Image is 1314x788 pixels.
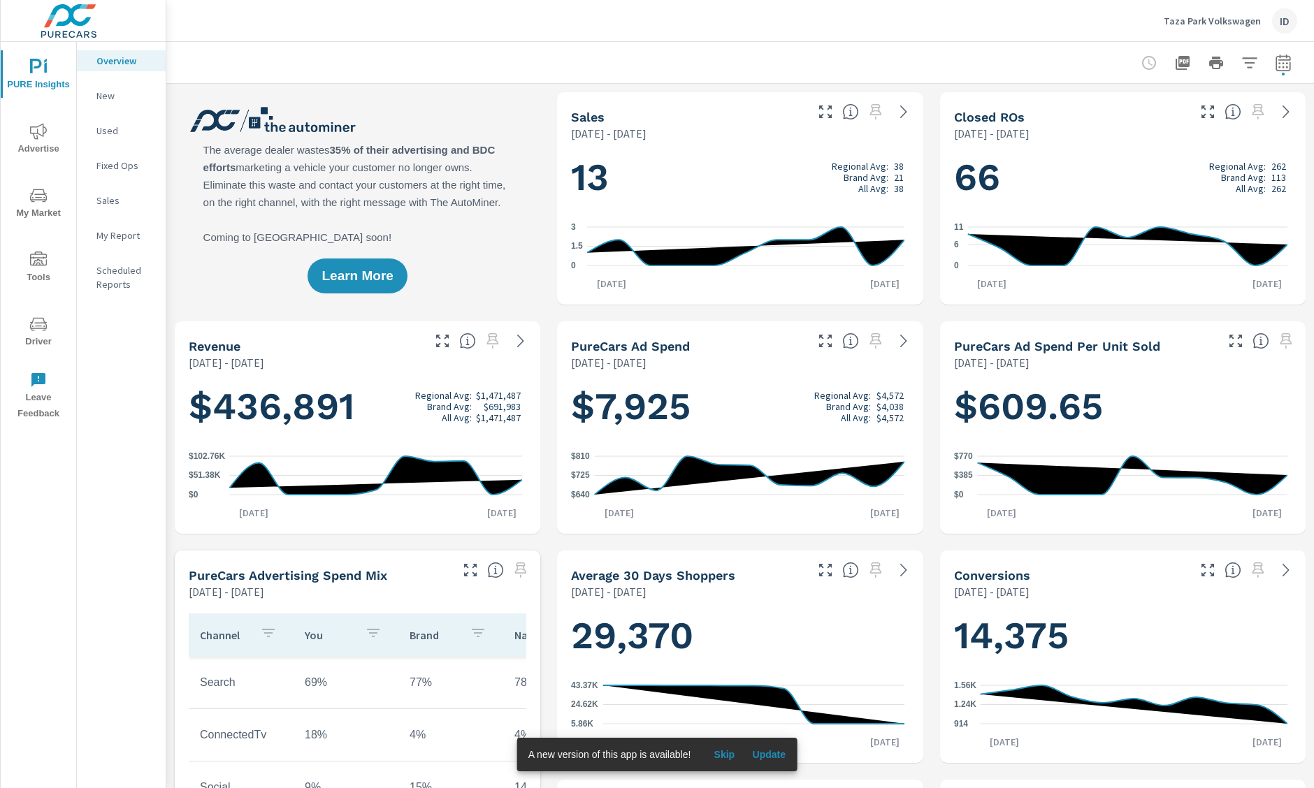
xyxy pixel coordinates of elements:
td: 77% [398,665,503,700]
h1: 13 [571,154,909,201]
p: Brand Avg: [826,401,871,412]
a: See more details in report [893,101,915,123]
span: Total sales revenue over the selected date range. [Source: This data is sourced from the dealer’s... [459,333,476,349]
text: 1.56K [954,680,976,690]
p: $4,572 [876,390,904,401]
button: Make Fullscreen [1197,101,1219,123]
div: Fixed Ops [77,155,166,176]
p: Regional Avg: [814,390,871,401]
p: All Avg: [442,412,472,423]
a: See more details in report [1275,101,1297,123]
td: 4% [503,717,608,752]
p: $1,471,487 [476,390,521,401]
text: $770 [954,451,973,461]
button: Select Date Range [1269,49,1297,77]
p: All Avg: [1236,183,1266,194]
h5: PureCars Ad Spend Per Unit Sold [954,339,1160,353]
p: Scheduled Reports [96,263,154,291]
p: $4,038 [876,401,904,412]
span: A new version of this app is available! [528,749,691,760]
p: Regional Avg: [415,390,472,401]
text: $725 [571,471,590,481]
text: $0 [189,490,198,499]
h5: Sales [571,110,605,124]
div: Used [77,120,166,141]
p: 113 [1271,172,1286,183]
h1: $436,891 [189,383,526,430]
p: Fixed Ops [96,159,154,173]
p: $1,471,487 [476,412,521,423]
span: Select a preset date range to save this widget [865,330,887,352]
td: 78% [503,665,608,700]
a: See more details in report [893,330,915,352]
span: Learn More [322,270,393,282]
p: [DATE] - [DATE] [954,583,1030,600]
button: Make Fullscreen [814,330,837,352]
button: Apply Filters [1236,49,1264,77]
h5: PureCars Ad Spend [571,339,690,353]
text: $51.38K [189,471,221,481]
p: [DATE] [477,506,526,520]
p: [DATE] [860,277,909,291]
h1: $7,925 [571,383,909,430]
text: $385 [954,471,973,481]
p: Brand Avg: [1221,172,1266,183]
p: [DATE] [967,277,1016,291]
p: [DATE] - [DATE] [571,354,647,371]
button: Make Fullscreen [1197,559,1219,581]
h5: Average 30 Days Shoppers [571,568,735,583]
span: My Market [5,187,72,221]
span: Number of vehicles sold by the dealership over the selected date range. [Source: This data is sou... [842,103,859,120]
p: Used [96,124,154,138]
p: [DATE] - [DATE] [571,125,647,142]
div: ID [1272,8,1297,34]
span: Tools [5,251,72,286]
button: Print Report [1202,49,1230,77]
span: Select a preset date range to save this widget [482,330,504,352]
h1: 29,370 [571,612,909,659]
p: New [96,89,154,103]
text: $102.76K [189,451,225,461]
p: [DATE] [603,735,652,749]
a: See more details in report [1275,559,1297,581]
button: Make Fullscreen [814,559,837,581]
text: 43.37K [571,680,598,690]
p: 21 [894,172,904,183]
p: National [514,628,563,642]
div: Sales [77,190,166,211]
span: Select a preset date range to save this widget [1247,559,1269,581]
td: ConnectedTv [189,717,294,752]
p: $691,983 [484,401,521,412]
p: 38 [894,161,904,172]
p: [DATE] [229,506,278,520]
p: [DATE] [977,506,1026,520]
a: See more details in report [510,330,532,352]
p: [DATE] [1243,735,1292,749]
p: My Report [96,228,154,242]
h1: $609.65 [954,383,1292,430]
button: Make Fullscreen [459,559,482,581]
button: Update [746,743,791,766]
h1: 14,375 [954,612,1292,659]
p: Overview [96,54,154,68]
p: [DATE] [595,506,644,520]
button: "Export Report to PDF" [1169,49,1197,77]
p: You [305,628,354,642]
text: 24.62K [571,700,598,710]
p: [DATE] - [DATE] [189,354,264,371]
p: [DATE] [1243,277,1292,291]
span: Number of Repair Orders Closed by the selected dealership group over the selected time range. [So... [1225,103,1241,120]
text: 11 [954,222,964,232]
span: A rolling 30 day total of daily Shoppers on the dealership website, averaged over the selected da... [842,562,859,578]
text: 3 [571,222,576,232]
text: $640 [571,490,590,499]
p: Channel [200,628,249,642]
p: Regional Avg: [832,161,888,172]
p: Brand Avg: [844,172,888,183]
p: [DATE] [860,506,909,520]
p: Brand [410,628,459,642]
p: All Avg: [858,183,888,194]
span: Average cost of advertising per each vehicle sold at the dealer over the selected date range. The... [1252,333,1269,349]
text: 0 [571,261,576,270]
button: Make Fullscreen [431,330,454,352]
